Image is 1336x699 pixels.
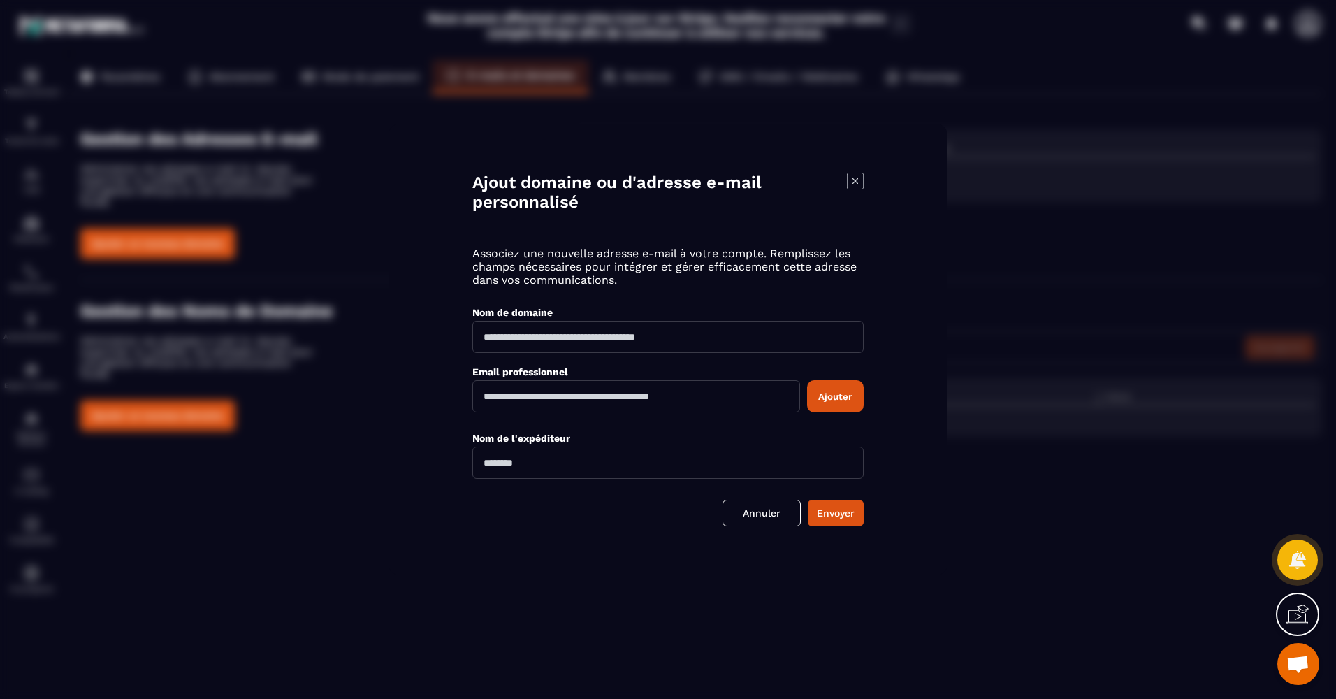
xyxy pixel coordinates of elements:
a: Open chat [1277,643,1319,685]
label: Email professionnel [472,366,568,377]
p: Associez une nouvelle adresse e-mail à votre compte. Remplissez les champs nécessaires pour intég... [472,247,864,287]
button: Envoyer [808,500,864,526]
label: Nom de domaine [472,307,553,318]
button: Ajouter [807,380,864,412]
a: Annuler [723,500,801,526]
label: Nom de l'expéditeur [472,433,570,444]
h4: Ajout domaine ou d'adresse e-mail personnalisé [472,173,847,212]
